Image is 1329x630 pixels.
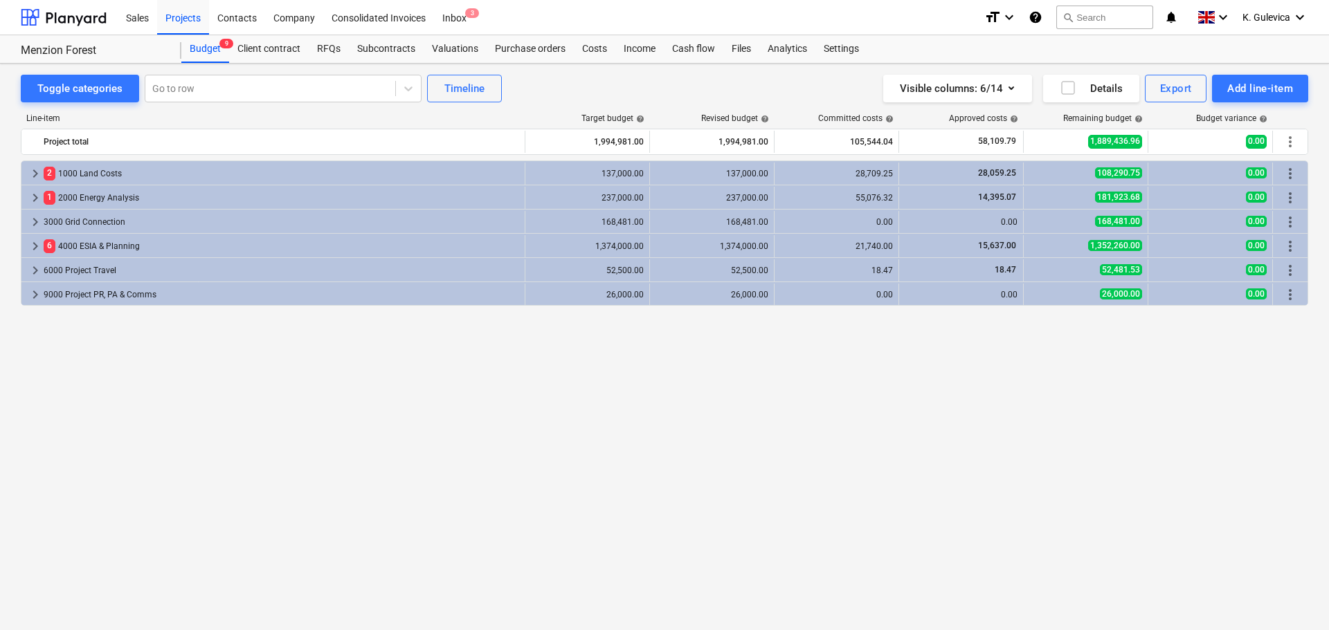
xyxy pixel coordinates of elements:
[633,115,644,123] span: help
[1063,12,1074,23] span: search
[780,131,893,153] div: 105,544.04
[1043,75,1139,102] button: Details
[181,35,229,63] a: Budget9
[758,115,769,123] span: help
[27,165,44,182] span: keyboard_arrow_right
[780,266,893,275] div: 18.47
[1246,167,1267,178] span: 0.00
[1282,262,1299,279] span: More actions
[977,192,1018,202] span: 14,395.07
[1029,9,1042,26] i: Knowledge base
[229,35,309,63] a: Client contract
[905,217,1018,227] div: 0.00
[818,113,894,123] div: Committed costs
[531,193,644,203] div: 237,000.00
[1282,238,1299,254] span: More actions
[1260,564,1329,630] iframe: Chat Widget
[977,136,1018,147] span: 58,109.79
[444,80,485,98] div: Timeline
[1246,288,1267,299] span: 0.00
[531,217,644,227] div: 168,481.00
[1246,135,1267,148] span: 0.00
[1215,9,1231,26] i: keyboard_arrow_down
[1060,80,1123,98] div: Details
[883,75,1032,102] button: Visible columns:6/14
[701,113,769,123] div: Revised budget
[27,262,44,279] span: keyboard_arrow_right
[1282,189,1299,206] span: More actions
[44,131,519,153] div: Project total
[1095,167,1142,178] span: 108,290.75
[656,193,768,203] div: 237,000.00
[27,238,44,254] span: keyboard_arrow_right
[531,266,644,275] div: 52,500.00
[656,241,768,251] div: 1,374,000.00
[656,266,768,275] div: 52,500.00
[780,193,893,203] div: 55,076.32
[44,167,55,180] span: 2
[1145,75,1207,102] button: Export
[780,169,893,178] div: 28,709.25
[984,9,1001,26] i: format_size
[759,35,815,63] a: Analytics
[949,113,1018,123] div: Approved costs
[1100,264,1142,275] span: 52,481.53
[465,8,479,18] span: 3
[1227,80,1293,98] div: Add line-item
[1242,12,1290,23] span: K. Gulevica
[977,168,1018,178] span: 28,059.25
[27,189,44,206] span: keyboard_arrow_right
[181,35,229,63] div: Budget
[574,35,615,63] div: Costs
[44,259,519,281] div: 6000 Project Travel
[1007,115,1018,123] span: help
[1292,9,1308,26] i: keyboard_arrow_down
[1282,165,1299,182] span: More actions
[1246,192,1267,203] span: 0.00
[1100,288,1142,299] span: 26,000.00
[1282,286,1299,303] span: More actions
[531,131,644,153] div: 1,994,981.00
[1088,135,1142,148] span: 1,889,436.96
[531,290,644,299] div: 26,000.00
[1212,75,1308,102] button: Add line-item
[44,284,519,306] div: 9000 Project PR, PA & Comms
[1132,115,1143,123] span: help
[21,75,139,102] button: Toggle categories
[44,163,519,185] div: 1000 Land Costs
[531,169,644,178] div: 137,000.00
[1282,214,1299,230] span: More actions
[21,113,526,123] div: Line-item
[424,35,487,63] div: Valuations
[664,35,723,63] a: Cash flow
[656,131,768,153] div: 1,994,981.00
[883,115,894,123] span: help
[531,241,644,251] div: 1,374,000.00
[219,39,233,48] span: 9
[1246,240,1267,251] span: 0.00
[815,35,867,63] div: Settings
[615,35,664,63] a: Income
[27,214,44,230] span: keyboard_arrow_right
[656,169,768,178] div: 137,000.00
[1256,115,1267,123] span: help
[427,75,502,102] button: Timeline
[1095,192,1142,203] span: 181,923.68
[993,265,1018,275] span: 18.47
[1063,113,1143,123] div: Remaining budget
[487,35,574,63] a: Purchase orders
[44,235,519,257] div: 4000 ESIA & Planning
[44,211,519,233] div: 3000 Grid Connection
[1164,9,1178,26] i: notifications
[44,187,519,209] div: 2000 Energy Analysis
[21,44,165,58] div: Menzion Forest
[44,191,55,204] span: 1
[349,35,424,63] div: Subcontracts
[656,290,768,299] div: 26,000.00
[780,217,893,227] div: 0.00
[37,80,123,98] div: Toggle categories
